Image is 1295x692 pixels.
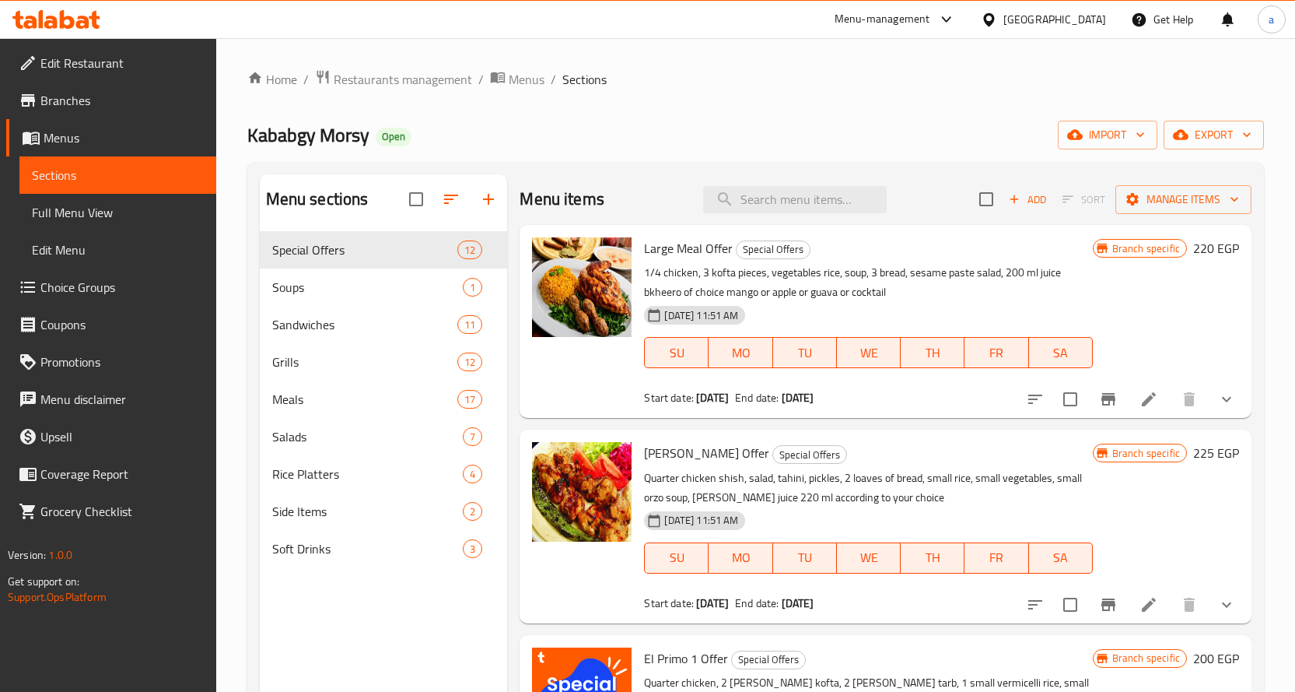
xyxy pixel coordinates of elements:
[32,203,204,222] span: Full Menu View
[532,237,632,337] img: Large Meal Offer
[247,70,297,89] a: Home
[715,342,766,364] span: MO
[1115,185,1251,214] button: Manage items
[779,342,831,364] span: TU
[40,427,204,446] span: Upsell
[907,342,958,364] span: TH
[1029,543,1093,574] button: SA
[40,315,204,334] span: Coupons
[1164,121,1264,149] button: export
[1006,191,1048,209] span: Add
[1035,546,1087,569] span: SA
[6,119,216,156] a: Menus
[272,278,464,297] span: Soups
[260,418,508,455] div: Salads7
[1208,381,1245,418] button: show more
[709,337,772,368] button: MO
[779,546,831,569] span: TU
[644,263,1092,302] p: 1/4 chicken, 3 kofta pieces, vegetables rice, soup, 3 bread, sesame paste salad, 200 ml juice bkh...
[464,280,481,295] span: 1
[478,70,484,89] li: /
[490,69,544,90] a: Menus
[971,342,1022,364] span: FR
[400,183,432,216] span: Select all sections
[1017,586,1054,624] button: sort-choices
[463,539,482,558] div: items
[1106,651,1186,666] span: Branch specific
[48,545,72,565] span: 1.0.0
[458,355,481,370] span: 12
[6,493,216,530] a: Grocery Checklist
[463,502,482,521] div: items
[562,70,607,89] span: Sections
[19,156,216,194] a: Sections
[1058,121,1157,149] button: import
[644,647,728,670] span: El Primo 1 Offer
[463,278,482,297] div: items
[715,546,766,569] span: MO
[272,390,458,409] div: Meals
[260,343,508,381] div: Grills12
[782,388,814,408] b: [DATE]
[709,543,772,574] button: MO
[6,306,216,343] a: Coupons
[315,69,472,90] a: Restaurants management
[520,188,604,211] h2: Menu items
[970,183,1003,216] span: Select section
[376,130,411,143] span: Open
[1171,381,1208,418] button: delete
[843,342,894,364] span: WE
[651,546,702,569] span: SU
[464,504,481,519] span: 2
[272,539,464,558] span: Soft Drinks
[1035,342,1087,364] span: SA
[260,530,508,567] div: Soft Drinks3
[532,442,632,542] img: Shish Tawook Offer
[40,465,204,483] span: Coverage Report
[272,353,458,371] span: Grills
[773,543,837,574] button: TU
[272,427,464,446] span: Salads
[1003,11,1106,28] div: [GEOGRAPHIC_DATA]
[19,231,216,269] a: Edit Menu
[247,118,369,153] span: Kababgy Morsy
[6,381,216,418] a: Menu disclaimer
[1139,390,1158,409] a: Edit menu item
[463,427,482,446] div: items
[457,390,482,409] div: items
[40,390,204,409] span: Menu disclaimer
[736,241,810,259] div: Special Offers
[1003,188,1052,212] span: Add item
[260,231,508,269] div: Special Offers12
[272,241,458,259] span: Special Offers
[32,241,204,259] span: Edit Menu
[1217,595,1236,614] svg: Show Choices
[247,69,1264,90] nav: breadcrumb
[644,337,709,368] button: SU
[6,418,216,455] a: Upsell
[1090,381,1127,418] button: Branch-specific-item
[837,337,901,368] button: WE
[835,10,930,29] div: Menu-management
[964,543,1028,574] button: FR
[1106,446,1186,461] span: Branch specific
[1193,442,1239,464] h6: 225 EGP
[907,546,958,569] span: TH
[551,70,556,89] li: /
[458,318,481,332] span: 11
[6,82,216,119] a: Branches
[432,181,470,218] span: Sort sections
[1193,648,1239,669] h6: 200 EGP
[260,225,508,574] nav: Menu sections
[6,343,216,381] a: Promotions
[260,455,508,493] div: Rice Platters4
[772,445,847,464] div: Special Offers
[260,493,508,530] div: Side Items2
[1171,586,1208,624] button: delete
[658,308,744,323] span: [DATE] 11:51 AM
[773,337,837,368] button: TU
[40,278,204,297] span: Choice Groups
